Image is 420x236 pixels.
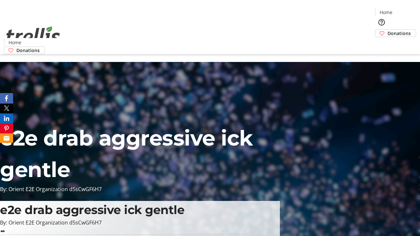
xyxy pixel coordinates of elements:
a: Donations [4,47,45,54]
span: Donations [16,47,40,54]
a: Donations [375,29,416,37]
span: Home [9,39,21,46]
img: Orient E2E Organization d5sCwGF6H7's Logo [4,19,62,52]
a: Home [375,9,396,16]
button: Help [375,16,388,29]
span: Donations [388,30,411,37]
button: Cart [375,37,388,50]
span: Home [380,9,392,16]
a: Home [4,39,25,46]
